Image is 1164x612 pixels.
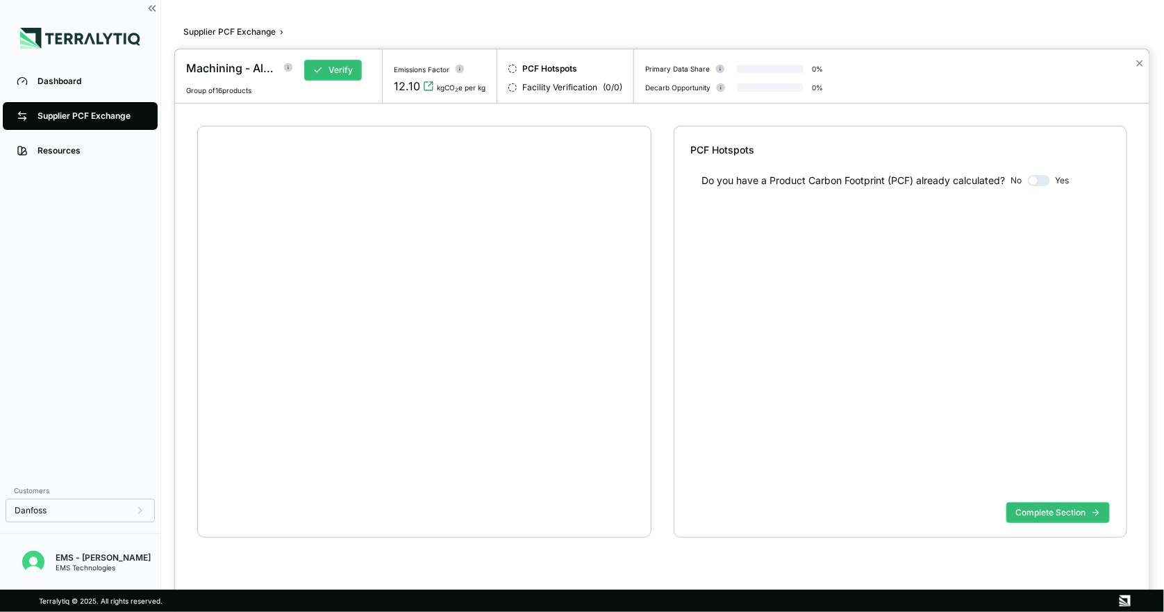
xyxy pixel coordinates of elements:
span: ( 0 / 0 ) [603,82,622,93]
div: 0 % [812,65,823,73]
div: PCF Hotspots [691,143,1110,157]
button: Close [1135,55,1144,72]
div: Primary Data Share [645,65,710,73]
div: 12.10 [394,78,420,94]
div: Emissions Factor [394,65,449,74]
span: PCF Hotspots [522,63,577,74]
div: Do you have a Product Carbon Footprint (PCF) already calculated? [702,174,1006,188]
button: Verify [304,60,362,81]
svg: View audit trail [423,81,434,92]
span: Group of 16 products [186,86,251,94]
div: kgCO e per kg [437,83,485,92]
div: Machining - Aluminum [186,60,275,76]
span: Facility Verification [522,82,597,93]
span: No [1011,175,1022,186]
div: Decarb Opportunity [645,83,710,92]
span: Yes [1056,175,1070,186]
div: 0 % [812,83,823,92]
sub: 2 [455,87,458,93]
button: Complete Section [1006,502,1110,523]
